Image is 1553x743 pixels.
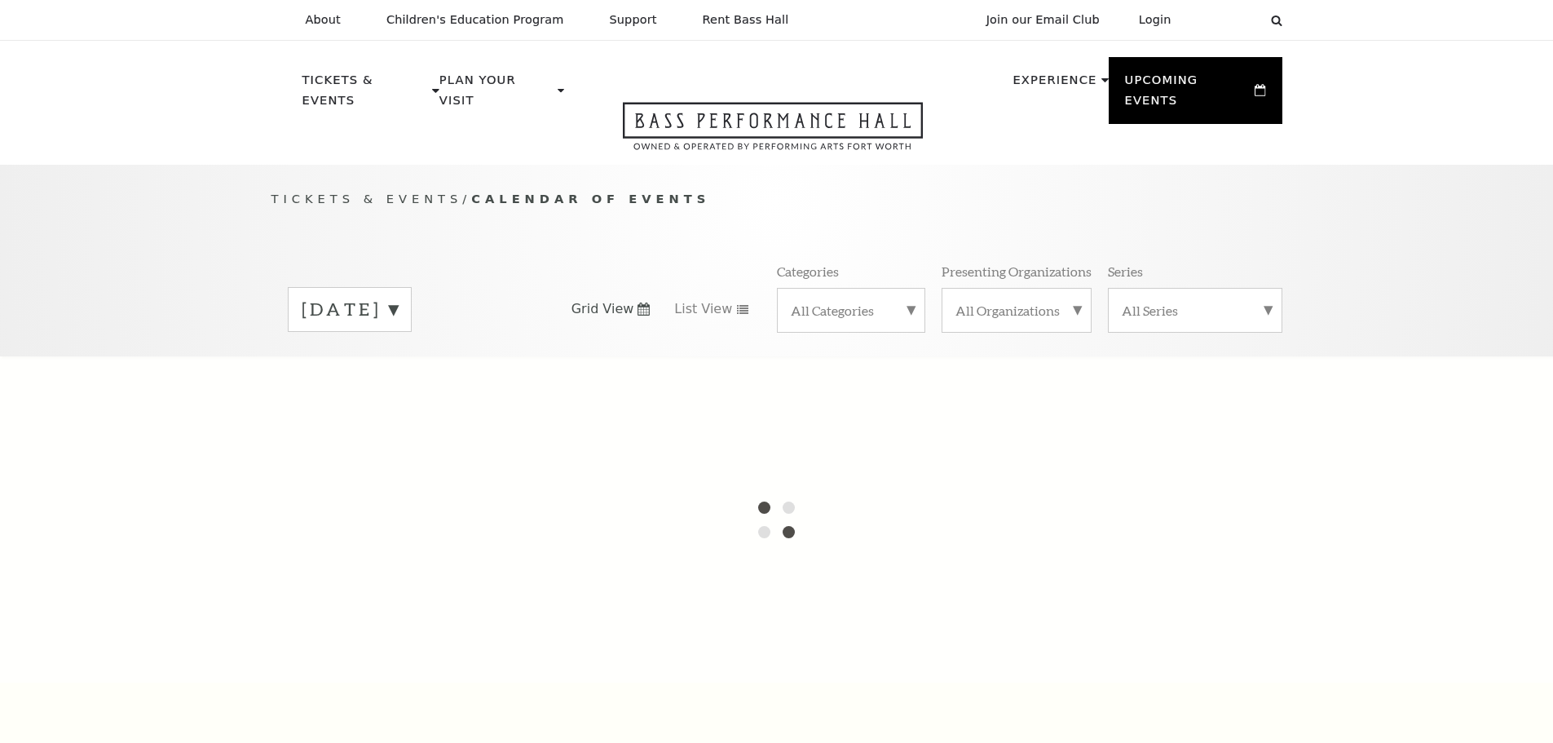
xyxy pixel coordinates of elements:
[610,13,657,27] p: Support
[1013,70,1096,100] p: Experience
[302,70,429,120] p: Tickets & Events
[1108,263,1143,280] p: Series
[791,302,911,319] label: All Categories
[777,263,839,280] p: Categories
[386,13,564,27] p: Children's Education Program
[703,13,789,27] p: Rent Bass Hall
[271,192,463,206] span: Tickets & Events
[471,192,710,206] span: Calendar of Events
[271,189,1282,210] p: /
[439,70,554,120] p: Plan Your Visit
[955,302,1078,319] label: All Organizations
[674,300,732,318] span: List View
[571,300,634,318] span: Grid View
[1198,12,1255,28] select: Select:
[1122,302,1268,319] label: All Series
[942,263,1092,280] p: Presenting Organizations
[302,297,398,322] label: [DATE]
[1125,70,1251,120] p: Upcoming Events
[306,13,341,27] p: About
